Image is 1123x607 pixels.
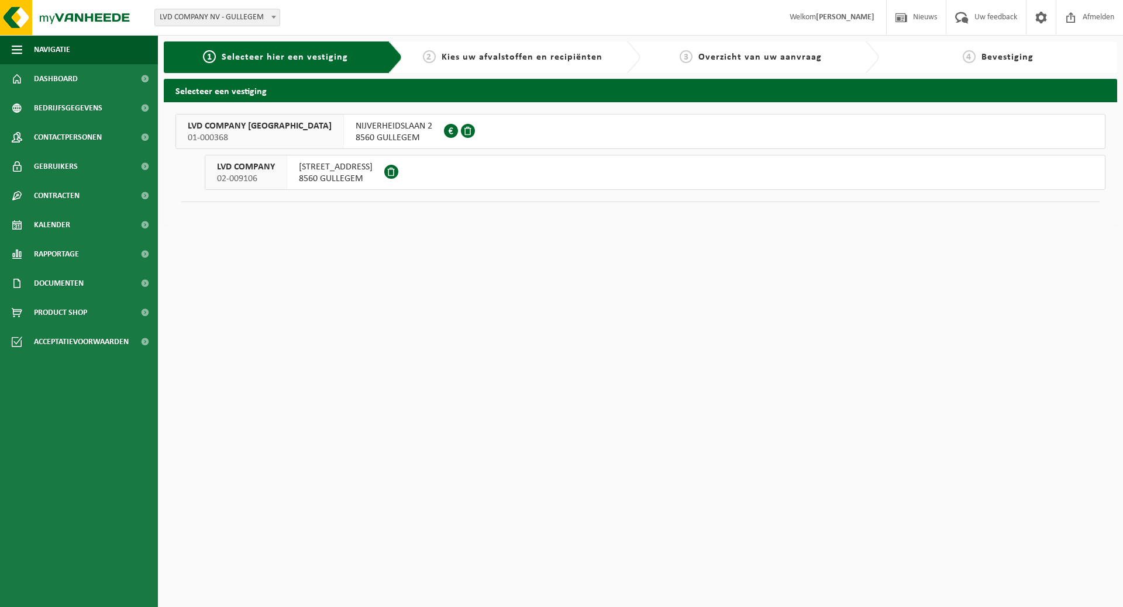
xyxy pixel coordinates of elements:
[205,155,1105,190] button: LVD COMPANY 02-009106 [STREET_ADDRESS]8560 GULLEGEM
[34,269,84,298] span: Documenten
[155,9,280,26] span: LVD COMPANY NV - GULLEGEM
[356,132,432,144] span: 8560 GULLEGEM
[698,53,822,62] span: Overzicht van uw aanvraag
[680,50,693,63] span: 3
[442,53,602,62] span: Kies uw afvalstoffen en recipiënten
[34,35,70,64] span: Navigatie
[175,114,1105,149] button: LVD COMPANY [GEOGRAPHIC_DATA] 01-000368 NIJVERHEIDSLAAN 28560 GULLEGEM
[203,50,216,63] span: 1
[34,210,70,240] span: Kalender
[981,53,1034,62] span: Bevestiging
[34,298,87,327] span: Product Shop
[34,240,79,269] span: Rapportage
[34,152,78,181] span: Gebruikers
[423,50,436,63] span: 2
[188,120,332,132] span: LVD COMPANY [GEOGRAPHIC_DATA]
[816,13,874,22] strong: [PERSON_NAME]
[164,79,1117,102] h2: Selecteer een vestiging
[154,9,280,26] span: LVD COMPANY NV - GULLEGEM
[222,53,348,62] span: Selecteer hier een vestiging
[34,327,129,356] span: Acceptatievoorwaarden
[34,123,102,152] span: Contactpersonen
[299,173,373,185] span: 8560 GULLEGEM
[188,132,332,144] span: 01-000368
[217,173,275,185] span: 02-009106
[356,120,432,132] span: NIJVERHEIDSLAAN 2
[217,161,275,173] span: LVD COMPANY
[34,181,80,210] span: Contracten
[34,64,78,93] span: Dashboard
[299,161,373,173] span: [STREET_ADDRESS]
[34,93,102,123] span: Bedrijfsgegevens
[963,50,976,63] span: 4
